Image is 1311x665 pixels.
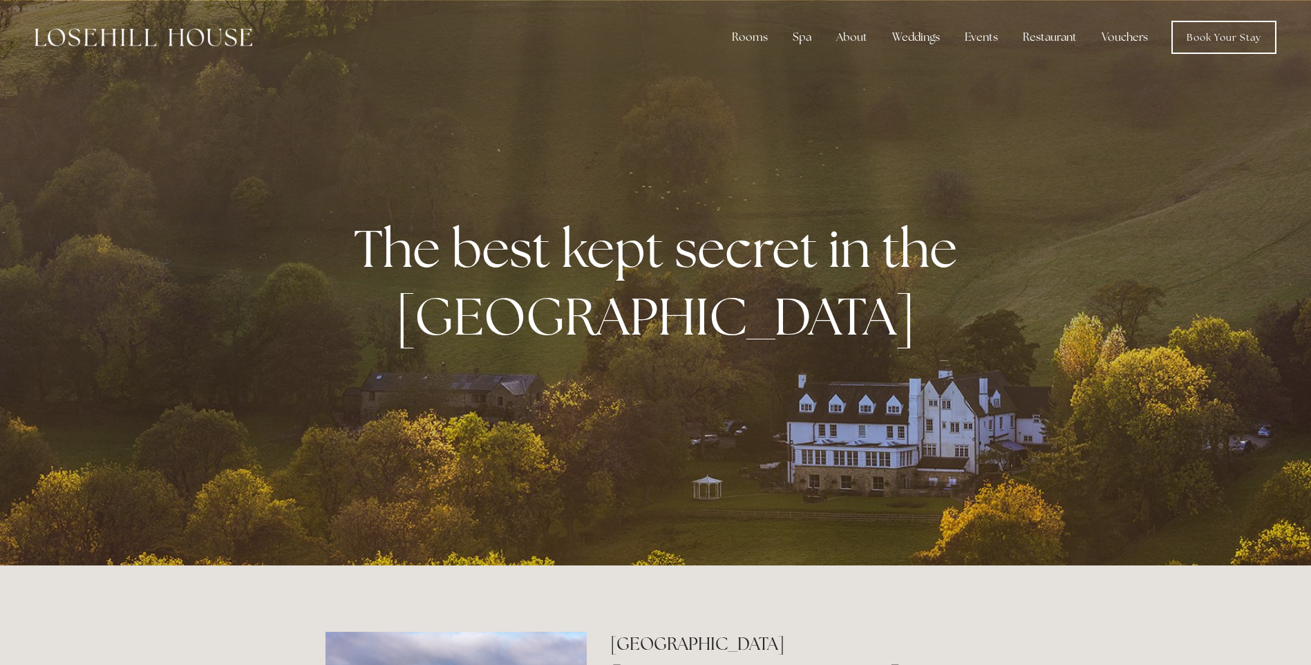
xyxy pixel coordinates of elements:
[1012,24,1088,51] div: Restaurant
[35,28,252,46] img: Losehill House
[825,24,878,51] div: About
[881,24,951,51] div: Weddings
[721,24,779,51] div: Rooms
[354,214,968,350] strong: The best kept secret in the [GEOGRAPHIC_DATA]
[1091,24,1159,51] a: Vouchers
[610,632,985,656] h2: [GEOGRAPHIC_DATA]
[782,24,822,51] div: Spa
[1171,21,1276,54] a: Book Your Stay
[954,24,1009,51] div: Events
